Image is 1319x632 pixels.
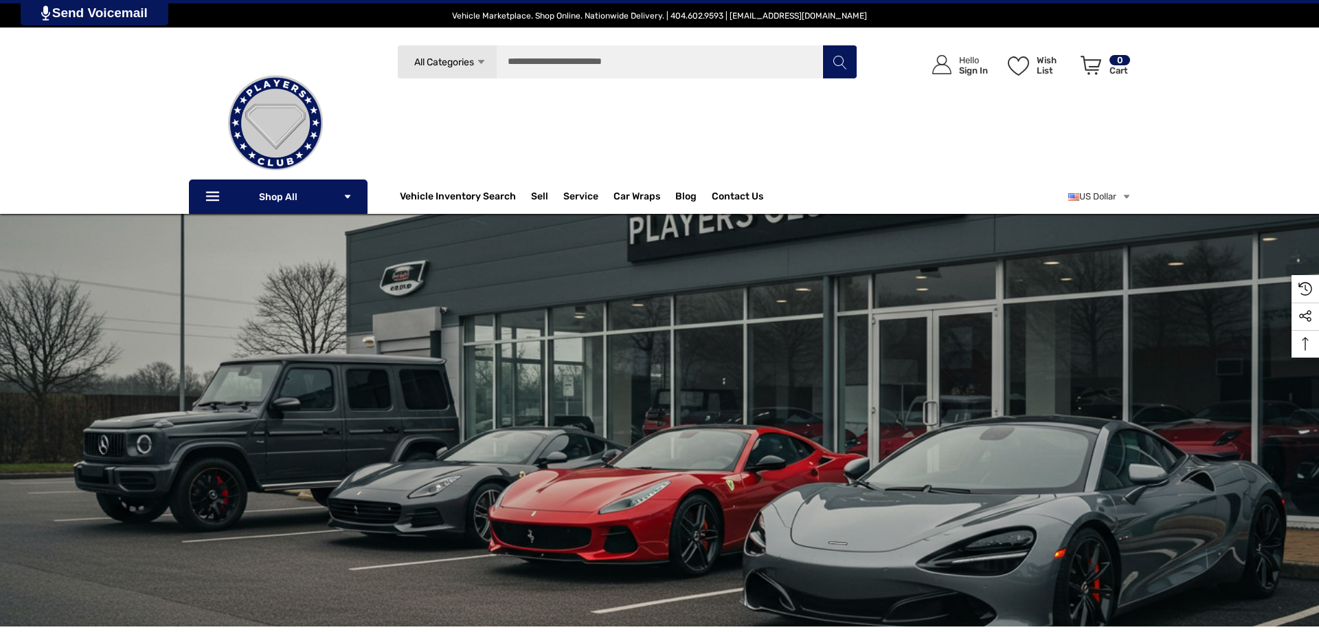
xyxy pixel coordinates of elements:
[1292,337,1319,351] svg: Top
[343,192,352,201] svg: Icon Arrow Down
[675,190,697,206] a: Blog
[1068,183,1131,210] a: USD
[207,54,344,192] img: Players Club | Cars For Sale
[1002,41,1074,89] a: Wish List Wish List
[822,45,857,79] button: Search
[531,183,563,210] a: Sell
[1109,65,1130,76] p: Cart
[204,189,225,205] svg: Icon Line
[712,190,763,206] a: Contact Us
[397,45,497,79] a: All Categories Icon Arrow Down Icon Arrow Up
[189,179,368,214] p: Shop All
[476,57,486,67] svg: Icon Arrow Down
[531,190,548,206] span: Sell
[1109,55,1130,65] p: 0
[400,190,516,206] a: Vehicle Inventory Search
[613,183,675,210] a: Car Wraps
[1037,55,1073,76] p: Wish List
[452,11,867,21] span: Vehicle Marketplace. Shop Online. Nationwide Delivery. | 404.602.9593 | [EMAIL_ADDRESS][DOMAIN_NAME]
[41,6,50,21] img: PjwhLS0gR2VuZXJhdG9yOiBHcmF2aXQuaW8gLS0+PHN2ZyB4bWxucz0iaHR0cDovL3d3dy53My5vcmcvMjAwMC9zdmciIHhtb...
[1074,41,1131,95] a: Cart with 0 items
[414,56,473,68] span: All Categories
[916,41,995,89] a: Sign in
[1008,56,1029,76] svg: Wish List
[959,65,988,76] p: Sign In
[613,190,660,206] span: Car Wraps
[1298,309,1312,323] svg: Social Media
[1081,56,1101,75] svg: Review Your Cart
[932,55,951,74] svg: Icon User Account
[563,190,598,206] a: Service
[959,55,988,65] p: Hello
[1298,282,1312,296] svg: Recently Viewed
